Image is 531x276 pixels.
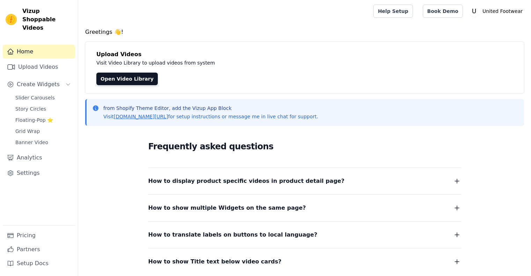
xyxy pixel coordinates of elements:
button: How to show multiple Widgets on the same page? [148,203,461,213]
p: United Footwear [480,5,525,17]
h2: Frequently asked questions [148,140,461,154]
span: How to show Title text below video cards? [148,257,282,267]
img: Vizup [6,14,17,25]
button: U United Footwear [469,5,525,17]
h4: Greetings 👋! [85,28,524,36]
p: Visit for setup instructions or message me in live chat for support. [103,113,318,120]
span: Grid Wrap [15,128,40,135]
a: Help Setup [373,5,413,18]
a: Grid Wrap [11,126,75,136]
p: Visit Video Library to upload videos from system [96,59,409,67]
a: Settings [3,166,75,180]
span: Vizup Shoppable Videos [22,7,72,32]
span: Slider Carousels [15,94,55,101]
button: Create Widgets [3,77,75,91]
span: How to show multiple Widgets on the same page? [148,203,306,213]
span: Story Circles [15,105,46,112]
a: Home [3,45,75,59]
a: Analytics [3,151,75,165]
a: Slider Carousels [11,93,75,103]
a: Floating-Pop ⭐ [11,115,75,125]
a: Open Video Library [96,73,158,85]
button: How to display product specific videos in product detail page? [148,176,461,186]
a: Book Demo [423,5,463,18]
a: Banner Video [11,137,75,147]
a: Upload Videos [3,60,75,74]
a: [DOMAIN_NAME][URL] [114,114,168,119]
button: How to translate labels on buttons to local language? [148,230,461,240]
span: Create Widgets [17,80,60,89]
span: Banner Video [15,139,48,146]
text: U [472,8,477,15]
a: Pricing [3,229,75,243]
a: Partners [3,243,75,256]
span: Floating-Pop ⭐ [15,117,53,124]
p: from Shopify Theme Editor, add the Vizup App Block [103,105,318,112]
button: How to show Title text below video cards? [148,257,461,267]
a: Setup Docs [3,256,75,270]
span: How to translate labels on buttons to local language? [148,230,317,240]
a: Story Circles [11,104,75,114]
span: How to display product specific videos in product detail page? [148,176,345,186]
h4: Upload Videos [96,50,513,59]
